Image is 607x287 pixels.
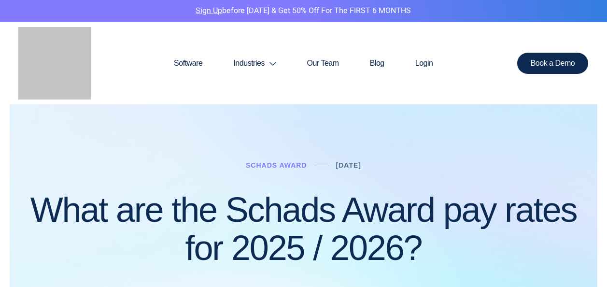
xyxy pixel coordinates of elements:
p: before [DATE] & Get 50% Off for the FIRST 6 MONTHS [7,5,600,17]
a: Blog [354,40,400,86]
a: Schads Award [246,161,307,169]
a: Software [158,40,218,86]
a: Industries [218,40,291,86]
a: Login [400,40,449,86]
span: Book a Demo [531,59,575,67]
a: Our Team [292,40,354,86]
h1: What are the Schads Award pay rates for 2025 / 2026? [19,191,588,267]
a: Sign Up [196,5,222,16]
a: [DATE] [336,161,361,169]
a: Book a Demo [517,53,589,74]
